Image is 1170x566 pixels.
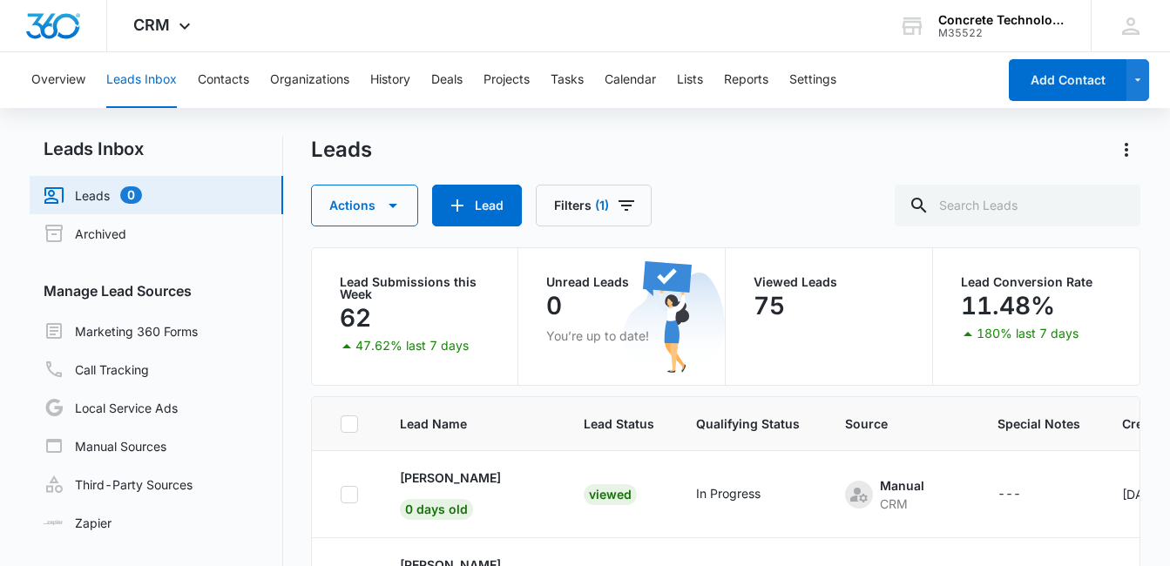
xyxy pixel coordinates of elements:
a: Archived [44,223,126,244]
span: Created [1122,414,1169,433]
h1: Leads [311,137,372,163]
button: Actions [311,185,418,226]
div: Manual [880,476,924,495]
div: - - Select to Edit Field [696,484,792,505]
button: Filters [536,185,652,226]
p: 47.62% last 7 days [355,340,469,352]
div: [DATE] [1122,485,1169,503]
button: Organizations [270,52,349,108]
p: 180% last 7 days [977,327,1079,340]
button: History [370,52,410,108]
button: Leads Inbox [106,52,177,108]
div: In Progress [696,484,761,502]
button: Settings [789,52,836,108]
p: 75 [754,292,785,320]
a: Marketing 360 Forms [44,320,198,341]
a: Leads0 [44,185,142,206]
button: Lead [432,185,522,226]
button: Add Contact [1009,59,1126,101]
p: [PERSON_NAME] [400,468,501,487]
span: Qualifying Status [696,414,803,433]
a: Call Tracking [44,359,149,380]
p: Lead Conversion Rate [961,276,1113,288]
div: --- [998,484,1021,505]
button: Projects [484,52,530,108]
button: Calendar [605,52,656,108]
span: Special Notes [998,414,1080,433]
h3: Manage Lead Sources [30,280,283,301]
p: 0 [546,292,562,320]
input: Search Leads [895,185,1140,226]
span: Lead Name [400,414,542,433]
button: Deals [431,52,463,108]
a: Manual Sources [44,435,166,456]
span: Lead Status [584,414,654,433]
button: Actions [1113,136,1140,164]
button: Lists [677,52,703,108]
span: CRM [133,16,170,34]
a: Third-Party Sources [44,474,193,495]
div: CRM [880,495,924,513]
a: [PERSON_NAME]0 days old [400,468,542,516]
div: - - Select to Edit Field [998,484,1052,505]
div: account id [938,27,1065,39]
a: Local Service Ads [44,397,178,418]
p: 62 [340,304,371,332]
p: 11.48% [961,292,1055,320]
span: 0 days old [400,499,473,520]
a: Zapier [44,514,112,532]
span: Source [845,414,956,433]
button: Tasks [551,52,584,108]
button: Reports [724,52,768,108]
button: Contacts [198,52,249,108]
div: account name [938,13,1065,27]
p: You’re up to date! [546,327,697,345]
span: (1) [595,199,609,212]
div: - - Select to Edit Field [845,476,956,513]
p: Unread Leads [546,276,697,288]
button: Overview [31,52,85,108]
div: Viewed [584,484,637,505]
p: Lead Submissions this Week [340,276,490,300]
h2: Leads Inbox [30,136,283,162]
a: Viewed [584,487,637,502]
p: Viewed Leads [754,276,904,288]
